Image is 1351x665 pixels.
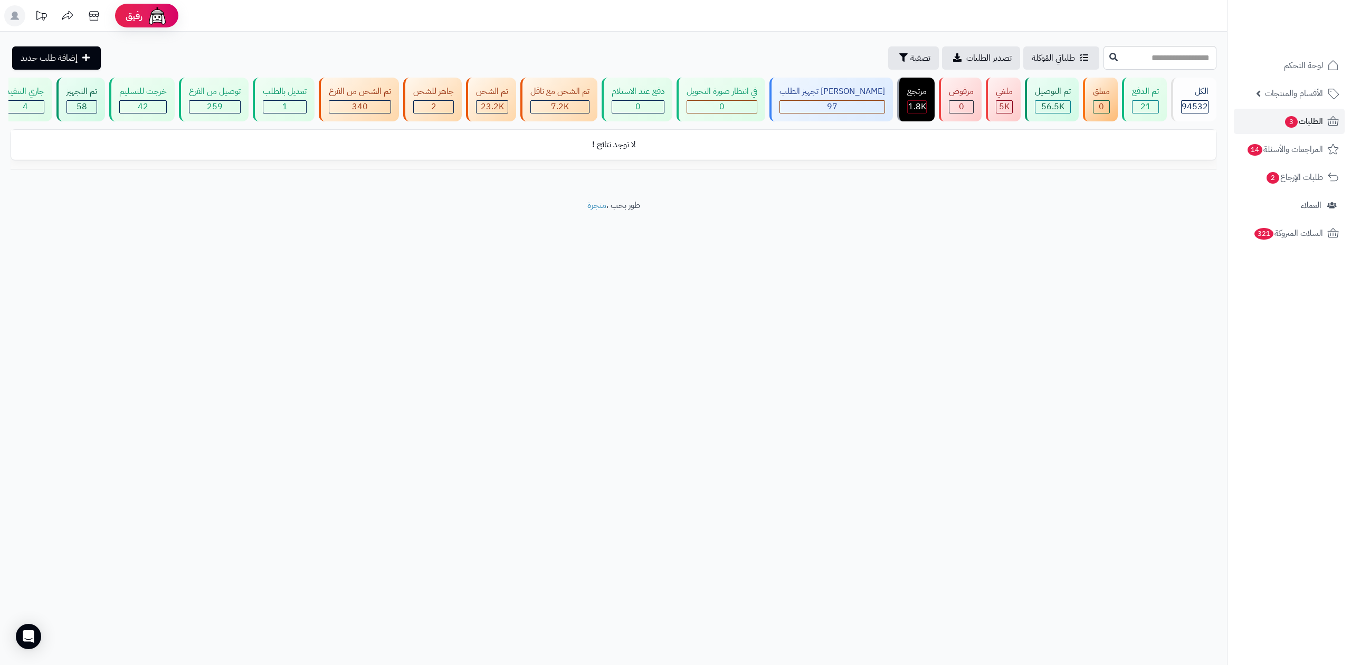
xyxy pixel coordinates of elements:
div: معلق [1093,85,1110,98]
span: 0 [959,100,964,113]
span: 340 [352,100,368,113]
span: العملاء [1301,198,1321,213]
a: طلباتي المُوكلة [1023,46,1099,70]
span: تصفية [910,52,930,64]
span: 1.8K [908,100,926,113]
div: 58 [67,101,97,113]
div: 340 [329,101,391,113]
span: لوحة التحكم [1284,58,1323,73]
span: 58 [77,100,87,113]
div: تم التوصيل [1035,85,1071,98]
span: 0 [719,100,725,113]
span: 4 [23,100,28,113]
a: توصيل من الفرع 259 [177,78,251,121]
a: تم الشحن 23.2K [464,78,518,121]
div: تم التجهيز [66,85,97,98]
span: طلبات الإرجاع [1266,170,1323,185]
a: السلات المتروكة321 [1234,221,1345,246]
div: مرفوض [949,85,974,98]
div: 4965 [996,101,1012,113]
a: معلق 0 [1081,78,1120,121]
a: تم التجهيز 58 [54,78,107,121]
div: تم الدفع [1132,85,1159,98]
a: دفع عند الاستلام 0 [600,78,674,121]
a: المراجعات والأسئلة14 [1234,137,1345,162]
div: 4 [6,101,44,113]
span: الأقسام والمنتجات [1265,86,1323,101]
a: في انتظار صورة التحويل 0 [674,78,767,121]
span: 21 [1140,100,1151,113]
a: ملغي 5K [984,78,1023,121]
img: logo-2.png [1279,15,1341,37]
div: جاري التنفيذ [6,85,44,98]
span: 56.5K [1041,100,1064,113]
span: 2 [1266,172,1280,184]
a: خرجت للتسليم 42 [107,78,177,121]
div: جاهز للشحن [413,85,454,98]
div: تم الشحن من الفرع [329,85,391,98]
div: 0 [612,101,664,113]
span: 2 [431,100,436,113]
a: تم الشحن من الفرع 340 [317,78,401,121]
span: السلات المتروكة [1253,226,1323,241]
a: لوحة التحكم [1234,53,1345,78]
div: خرجت للتسليم [119,85,167,98]
img: ai-face.png [147,5,168,26]
span: إضافة طلب جديد [21,52,78,64]
a: مرفوض 0 [937,78,984,121]
span: 1 [282,100,288,113]
div: 0 [1093,101,1109,113]
a: العملاء [1234,193,1345,218]
div: 42 [120,101,166,113]
span: 3 [1285,116,1298,128]
span: المراجعات والأسئلة [1247,142,1323,157]
span: 7.2K [551,100,569,113]
div: دفع عند الاستلام [612,85,664,98]
div: 21 [1133,101,1158,113]
span: 14 [1247,144,1263,156]
div: 259 [189,101,240,113]
a: [PERSON_NAME] تجهيز الطلب 97 [767,78,895,121]
div: تم الشحن مع ناقل [530,85,589,98]
div: 56522 [1035,101,1070,113]
a: جاهز للشحن 2 [401,78,464,121]
div: تم الشحن [476,85,508,98]
a: متجرة [587,199,606,212]
div: الكل [1181,85,1209,98]
div: 1807 [908,101,926,113]
a: تم الدفع 21 [1120,78,1169,121]
a: إضافة طلب جديد [12,46,101,70]
div: تعديل بالطلب [263,85,307,98]
span: تصدير الطلبات [966,52,1012,64]
td: لا توجد نتائج ! [11,130,1216,159]
div: [PERSON_NAME] تجهيز الطلب [779,85,885,98]
span: 94532 [1182,100,1208,113]
div: في انتظار صورة التحويل [687,85,757,98]
span: الطلبات [1284,114,1323,129]
button: تصفية [888,46,939,70]
a: طلبات الإرجاع2 [1234,165,1345,190]
a: الكل94532 [1169,78,1219,121]
div: 1 [263,101,306,113]
span: 259 [207,100,223,113]
a: تم التوصيل 56.5K [1023,78,1081,121]
a: تعديل بالطلب 1 [251,78,317,121]
div: 23191 [477,101,508,113]
div: 97 [780,101,884,113]
div: 0 [687,101,757,113]
div: 7223 [531,101,589,113]
span: 5K [999,100,1010,113]
div: 0 [949,101,973,113]
a: تم الشحن مع ناقل 7.2K [518,78,600,121]
a: تحديثات المنصة [28,5,54,29]
div: مرتجع [907,85,927,98]
span: 23.2K [481,100,504,113]
span: 0 [635,100,641,113]
span: 0 [1099,100,1104,113]
a: الطلبات3 [1234,109,1345,134]
span: رفيق [126,9,142,22]
a: تصدير الطلبات [942,46,1020,70]
div: ملغي [996,85,1013,98]
div: 2 [414,101,453,113]
div: توصيل من الفرع [189,85,241,98]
